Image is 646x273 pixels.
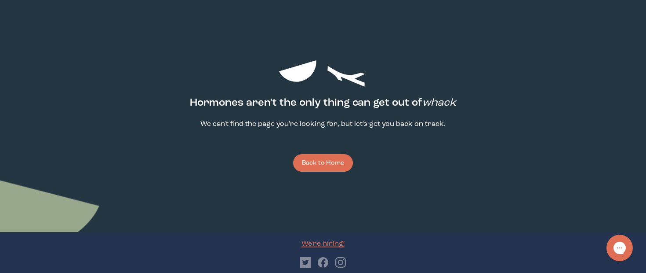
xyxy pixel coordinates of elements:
iframe: Gorgias live chat messenger [602,232,637,264]
em: whack [422,98,456,108]
button: Back to Home [293,154,353,172]
a: We're hiring! [301,240,345,247]
h1: Hormones aren't the only thing can get out of [190,96,456,111]
p: We can't find the page you're looking for, but let's get you back on track. [200,119,446,129]
a: Back to Home [293,136,353,172]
